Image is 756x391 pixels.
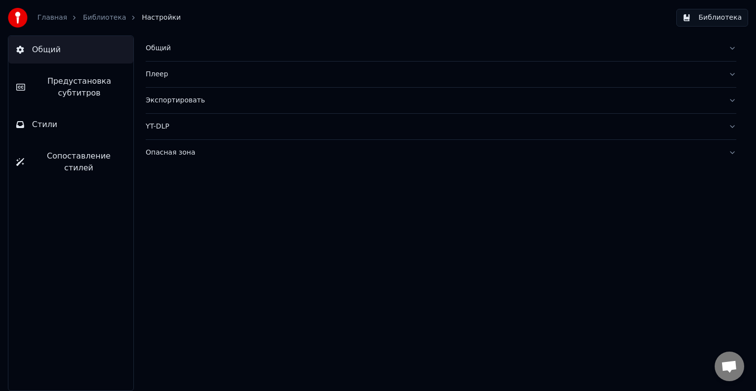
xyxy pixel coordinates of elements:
[715,352,744,381] a: Открытый чат
[146,140,736,165] button: Опасная зона
[146,35,736,61] button: Общий
[146,148,721,158] div: Опасная зона
[146,96,721,105] div: Экспортировать
[33,75,126,99] span: Предустановка субтитров
[32,44,61,56] span: Общий
[8,36,133,64] button: Общий
[146,114,736,139] button: YT-DLP
[146,62,736,87] button: Плеер
[8,111,133,138] button: Стили
[8,142,133,182] button: Сопоставление стилей
[37,13,67,23] a: Главная
[676,9,748,27] button: Библиотека
[146,122,721,131] div: YT-DLP
[37,13,181,23] nav: breadcrumb
[8,67,133,107] button: Предустановка субтитров
[8,8,28,28] img: youka
[142,13,181,23] span: Настройки
[146,88,736,113] button: Экспортировать
[146,69,721,79] div: Плеер
[32,119,58,130] span: Стили
[83,13,126,23] a: Библиотека
[146,43,721,53] div: Общий
[32,150,126,174] span: Сопоставление стилей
